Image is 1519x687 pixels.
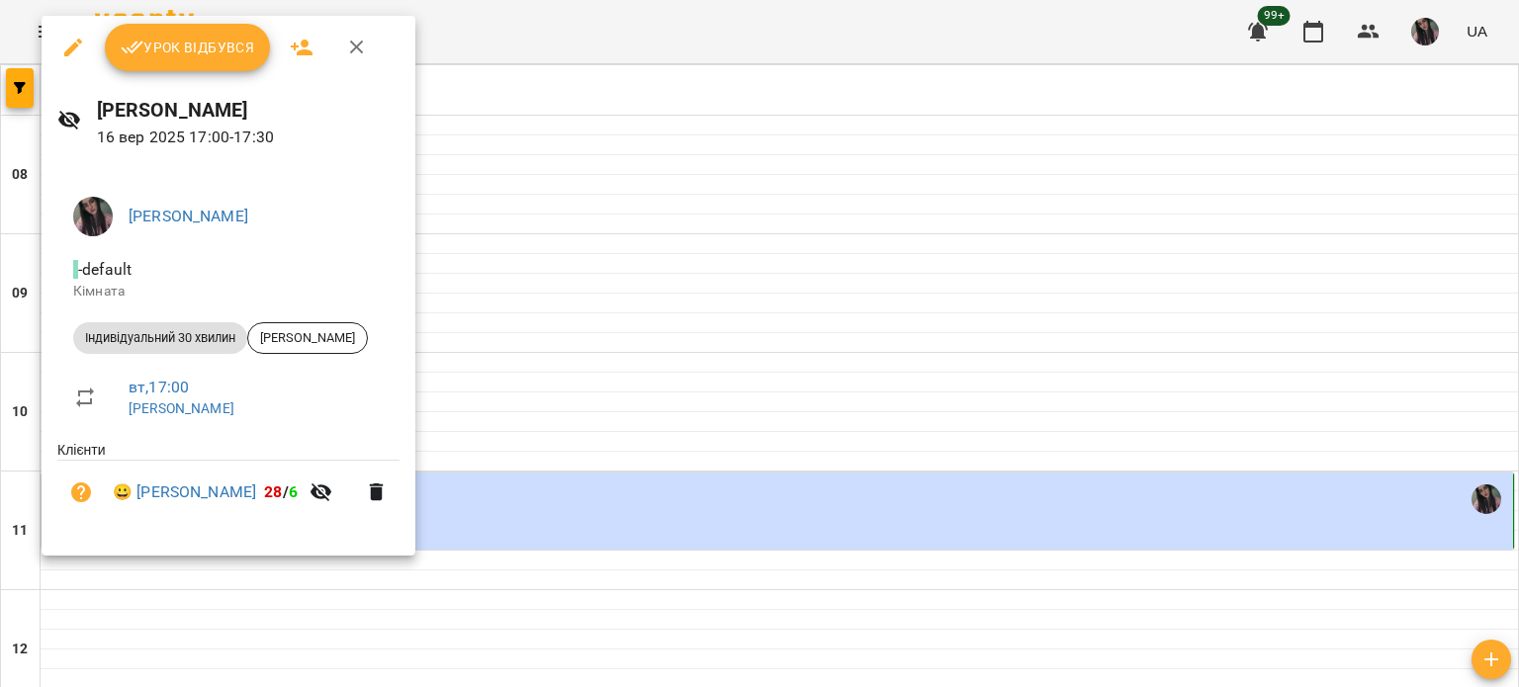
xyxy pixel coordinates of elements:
button: Урок відбувся [105,24,271,71]
h6: [PERSON_NAME] [97,95,401,126]
ul: Клієнти [57,440,400,532]
span: [PERSON_NAME] [248,329,367,347]
span: Індивідуальний 30 хвилин [73,329,247,347]
a: [PERSON_NAME] [129,207,248,225]
div: [PERSON_NAME] [247,322,368,354]
a: 😀 [PERSON_NAME] [113,480,256,504]
span: - default [73,260,135,279]
p: 16 вер 2025 17:00 - 17:30 [97,126,401,149]
b: / [264,482,298,501]
span: 6 [289,482,298,501]
a: вт , 17:00 [129,378,189,396]
button: Візит ще не сплачено. Додати оплату? [57,469,105,516]
span: 28 [264,482,282,501]
p: Кімната [73,282,384,301]
span: Урок відбувся [121,36,255,59]
img: 56914cf74e87d0f48a8d1ea6ffe70007.jpg [73,197,113,236]
a: [PERSON_NAME] [129,400,234,416]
